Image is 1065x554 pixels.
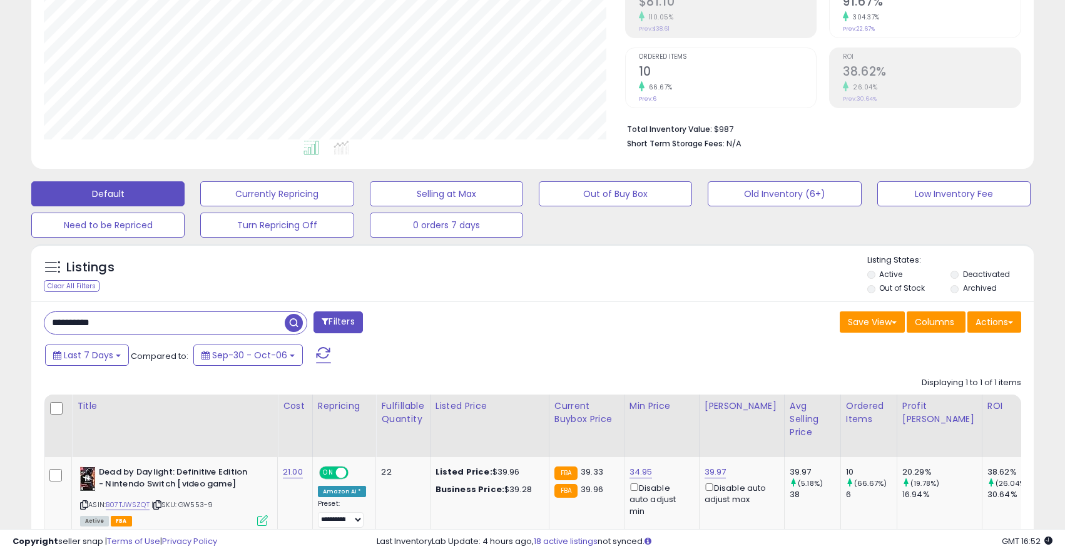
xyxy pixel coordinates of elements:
a: 18 active listings [534,535,598,547]
span: 2025-10-14 16:52 GMT [1002,535,1052,547]
button: Sep-30 - Oct-06 [193,345,303,366]
div: Amazon AI * [318,486,367,497]
button: Need to be Repriced [31,213,185,238]
small: FBA [554,484,578,498]
button: Low Inventory Fee [877,181,1031,206]
div: Cost [283,400,307,413]
p: Listing States: [867,254,1034,266]
span: Sep-30 - Oct-06 [212,349,287,361]
span: ROI [843,54,1021,61]
a: Privacy Policy [162,535,217,547]
small: Prev: $38.61 [639,25,670,33]
div: Listed Price [436,400,544,413]
div: ROI [987,400,1033,413]
div: Min Price [629,400,694,413]
div: Preset: [318,500,367,528]
small: 26.04% [848,83,877,92]
div: Repricing [318,400,371,413]
small: Prev: 22.67% [843,25,875,33]
span: OFF [347,468,367,478]
button: Default [31,181,185,206]
small: FBA [554,466,578,480]
a: 21.00 [283,466,303,478]
div: $39.28 [436,484,539,495]
b: Dead by Daylight: Definitive Edition - Nintendo Switch [video game] [99,466,251,493]
small: (5.18%) [798,478,823,488]
span: Ordered Items [639,54,817,61]
button: Columns [907,311,966,333]
strong: Copyright [13,535,58,547]
small: 304.37% [848,13,880,22]
a: Terms of Use [107,535,160,547]
div: 39.97 [790,466,840,478]
button: Filters [313,311,362,333]
span: | SKU: GW553-9 [151,500,213,510]
div: Disable auto adjust min [629,481,690,517]
img: 51x0Uwr2k2L._SL40_.jpg [80,466,96,491]
button: Out of Buy Box [539,181,692,206]
div: Avg Selling Price [790,400,835,439]
small: Prev: 6 [639,95,656,103]
small: (66.67%) [854,478,887,488]
button: Last 7 Days [45,345,129,366]
div: 38 [790,489,840,500]
div: 22 [381,466,420,478]
b: Business Price: [436,483,504,495]
div: Fulfillable Quantity [381,400,424,426]
li: $987 [627,121,1012,136]
span: Compared to: [131,350,188,362]
div: [PERSON_NAME] [705,400,779,413]
div: Ordered Items [846,400,892,426]
button: Actions [967,311,1021,333]
button: Turn Repricing Off [200,213,354,238]
h2: 38.62% [843,64,1021,81]
div: 30.64% [987,489,1038,500]
div: Last InventoryLab Update: 4 hours ago, not synced. [377,536,1052,548]
button: Selling at Max [370,181,523,206]
small: 110.05% [645,13,674,22]
small: (26.04%) [996,478,1028,488]
div: 6 [846,489,897,500]
span: All listings currently available for purchase on Amazon [80,516,109,526]
div: 10 [846,466,897,478]
h2: 10 [639,64,817,81]
div: Disable auto adjust max [705,481,775,505]
div: Clear All Filters [44,280,99,292]
span: ON [320,468,336,478]
button: Save View [840,311,905,333]
a: 39.97 [705,466,726,478]
label: Archived [963,283,997,293]
span: Last 7 Days [64,349,113,361]
button: 0 orders 7 days [370,213,523,238]
a: B07TJWSZQT [106,500,150,510]
label: Deactivated [963,269,1010,280]
div: seller snap | | [13,536,217,548]
span: 39.96 [581,483,603,495]
div: Current Buybox Price [554,400,619,426]
div: Displaying 1 to 1 of 1 items [922,377,1021,389]
a: 34.95 [629,466,653,478]
span: FBA [111,516,132,526]
span: 39.33 [581,466,603,478]
button: Currently Repricing [200,181,354,206]
small: Prev: 30.64% [843,95,877,103]
span: Columns [915,316,954,328]
div: 20.29% [902,466,982,478]
div: $39.96 [436,466,539,478]
div: Title [77,400,272,413]
button: Old Inventory (6+) [708,181,861,206]
small: (19.78%) [910,478,939,488]
label: Active [879,269,902,280]
b: Short Term Storage Fees: [627,138,725,149]
b: Listed Price: [436,466,492,478]
div: ASIN: [80,466,268,525]
span: N/A [726,138,741,149]
div: 38.62% [987,466,1038,478]
div: 16.94% [902,489,982,500]
small: 66.67% [645,83,673,92]
h5: Listings [66,259,115,276]
label: Out of Stock [879,283,925,293]
div: Profit [PERSON_NAME] [902,400,977,426]
b: Total Inventory Value: [627,124,712,134]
